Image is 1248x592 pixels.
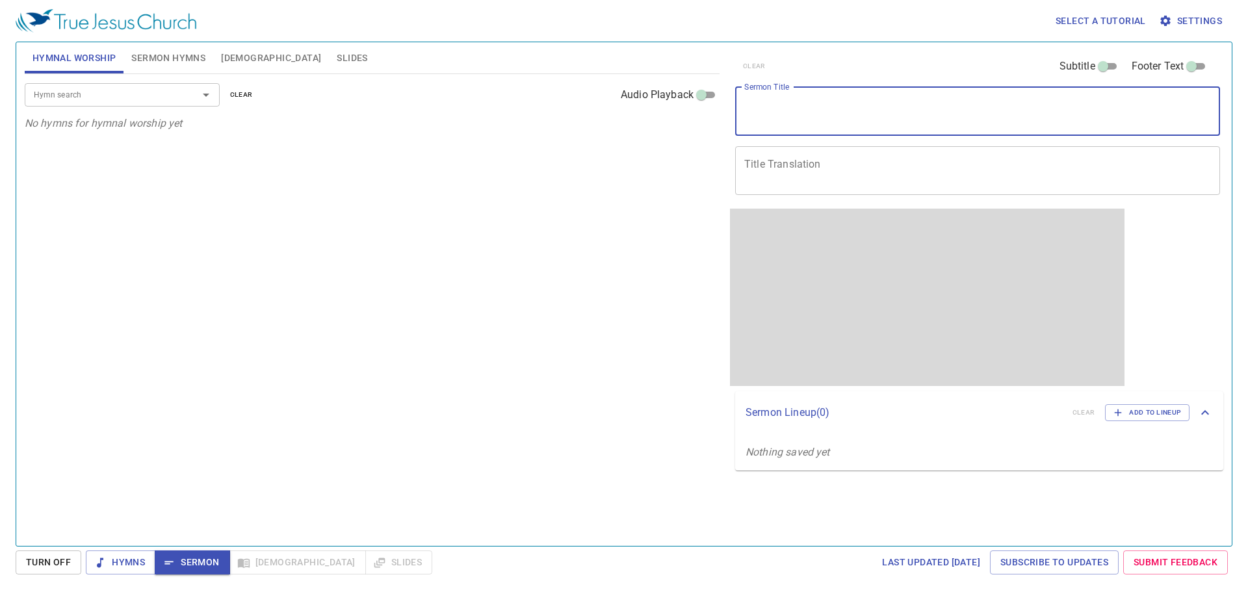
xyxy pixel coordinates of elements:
button: Select a tutorial [1050,9,1151,33]
span: Hymns [96,554,145,571]
span: Select a tutorial [1056,13,1146,29]
button: Add to Lineup [1105,404,1189,421]
button: Open [197,86,215,104]
span: clear [230,89,253,101]
img: True Jesus Church [16,9,196,32]
button: Hymns [86,550,155,574]
p: Sermon Lineup ( 0 ) [746,405,1062,420]
span: Last updated [DATE] [882,554,980,571]
span: Subtitle [1059,58,1095,74]
button: Sermon [155,550,229,574]
a: Subscribe to Updates [990,550,1119,574]
button: Settings [1156,9,1227,33]
span: Settings [1162,13,1222,29]
i: No hymns for hymnal worship yet [25,117,183,129]
iframe: from-child [730,209,1124,386]
span: Sermon Hymns [131,50,205,66]
span: Audio Playback [621,87,694,103]
span: Slides [337,50,367,66]
span: Hymnal Worship [32,50,116,66]
span: Turn Off [26,554,71,571]
span: Footer Text [1132,58,1184,74]
button: clear [222,87,261,103]
i: Nothing saved yet [746,446,830,458]
button: Turn Off [16,550,81,574]
div: Sermon Lineup(0)clearAdd to Lineup [735,391,1223,434]
span: [DEMOGRAPHIC_DATA] [221,50,321,66]
span: Sermon [165,554,219,571]
a: Submit Feedback [1123,550,1228,574]
span: Add to Lineup [1113,407,1181,418]
a: Last updated [DATE] [877,550,985,574]
span: Submit Feedback [1134,554,1217,571]
span: Subscribe to Updates [1000,554,1108,571]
